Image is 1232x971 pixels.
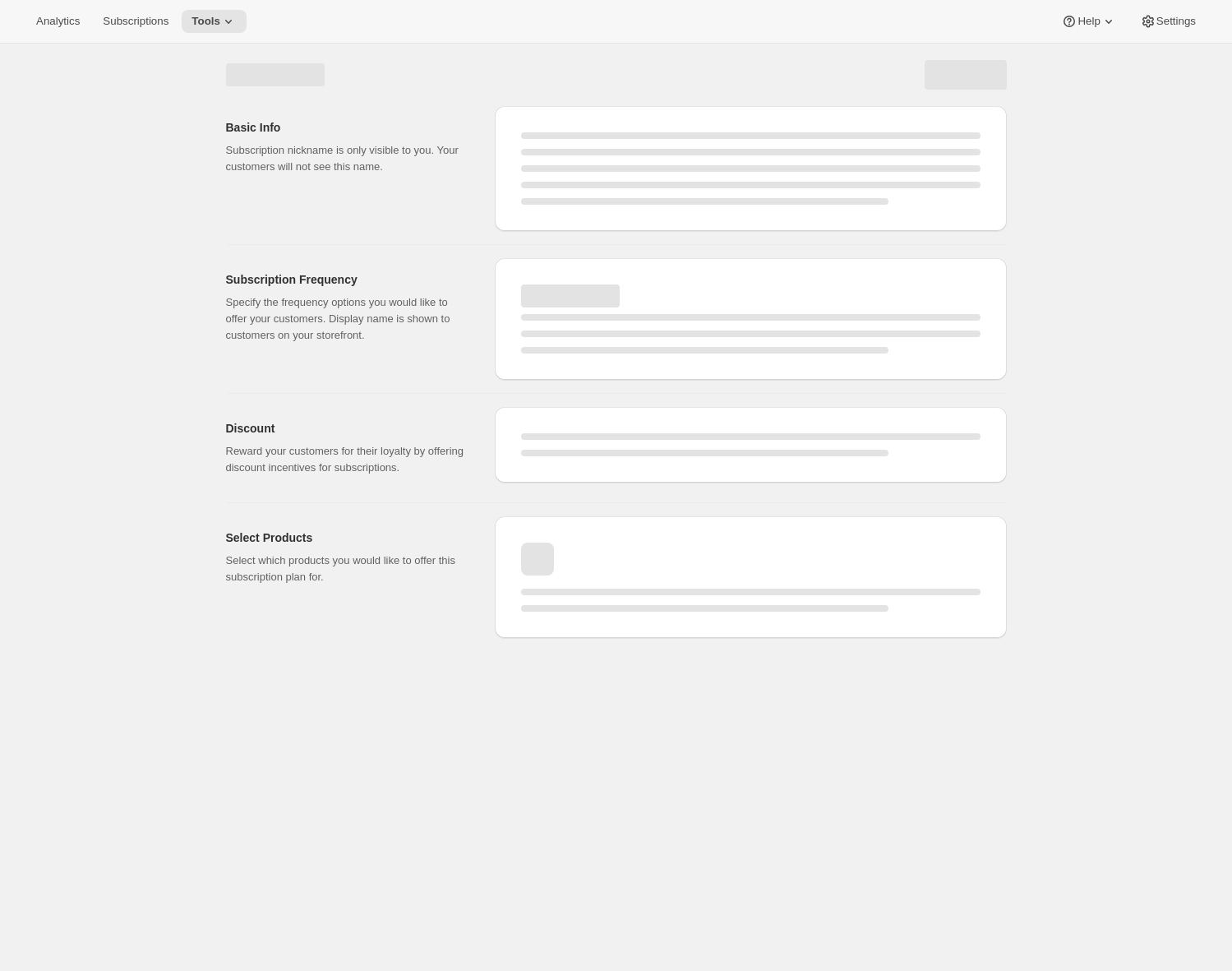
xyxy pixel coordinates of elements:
h2: Discount [226,420,468,437]
h2: Subscription Frequency [226,271,468,288]
button: Analytics [26,10,90,33]
button: Subscriptions [93,10,178,33]
span: Tools [191,15,220,28]
button: Tools [182,10,247,33]
p: Subscription nickname is only visible to you. Your customers will not see this name. [226,142,468,175]
div: Page loading [206,44,1027,645]
span: Subscriptions [103,15,168,28]
button: Help [1051,10,1126,33]
span: Help [1077,15,1100,28]
h2: Select Products [226,529,468,546]
span: Settings [1156,15,1196,28]
span: Analytics [36,15,80,28]
p: Reward your customers for their loyalty by offering discount incentives for subscriptions. [226,443,468,476]
p: Specify the frequency options you would like to offer your customers. Display name is shown to cu... [226,294,468,344]
p: Select which products you would like to offer this subscription plan for. [226,553,468,585]
h2: Basic Info [226,119,468,136]
button: Settings [1130,10,1206,33]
